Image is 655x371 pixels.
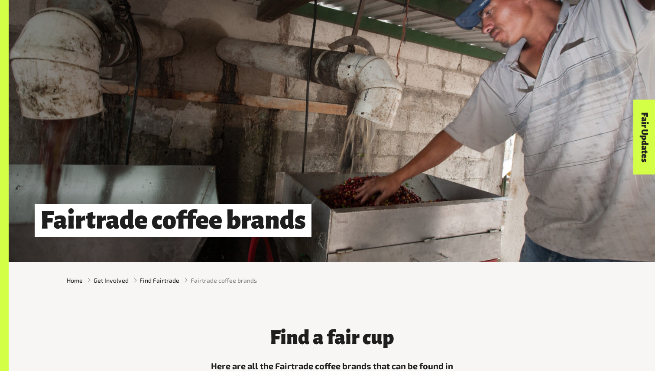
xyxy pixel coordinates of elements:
a: Find Fairtrade [139,276,179,285]
span: Fairtrade coffee brands [191,276,257,285]
a: Home [67,276,83,285]
a: Get Involved [94,276,129,285]
h3: Find a fair cup [202,327,462,348]
h1: Fairtrade coffee brands [35,204,311,237]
